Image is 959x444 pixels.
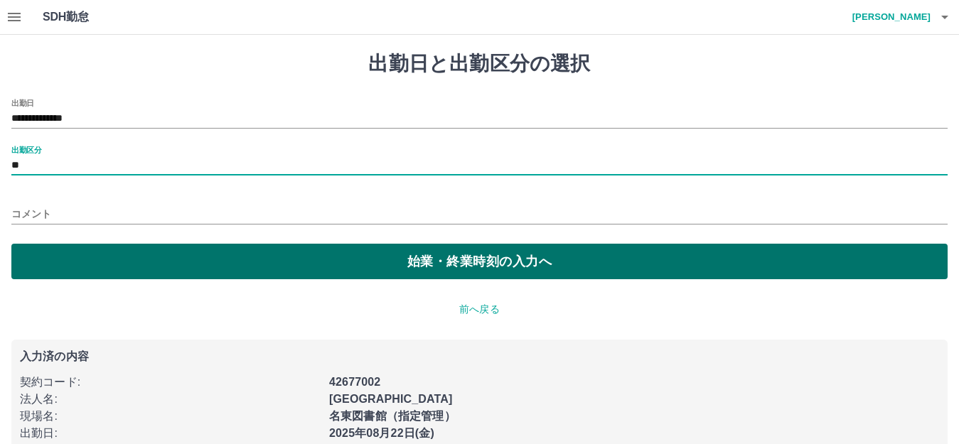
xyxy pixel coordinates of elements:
[11,97,34,108] label: 出勤日
[20,351,939,362] p: 入力済の内容
[329,427,434,439] b: 2025年08月22日(金)
[20,391,321,408] p: 法人名 :
[11,144,41,155] label: 出勤区分
[20,408,321,425] p: 現場名 :
[329,393,453,405] b: [GEOGRAPHIC_DATA]
[20,374,321,391] p: 契約コード :
[11,244,948,279] button: 始業・終業時刻の入力へ
[11,302,948,317] p: 前へ戻る
[329,410,456,422] b: 名東図書館（指定管理）
[11,52,948,76] h1: 出勤日と出勤区分の選択
[20,425,321,442] p: 出勤日 :
[329,376,380,388] b: 42677002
